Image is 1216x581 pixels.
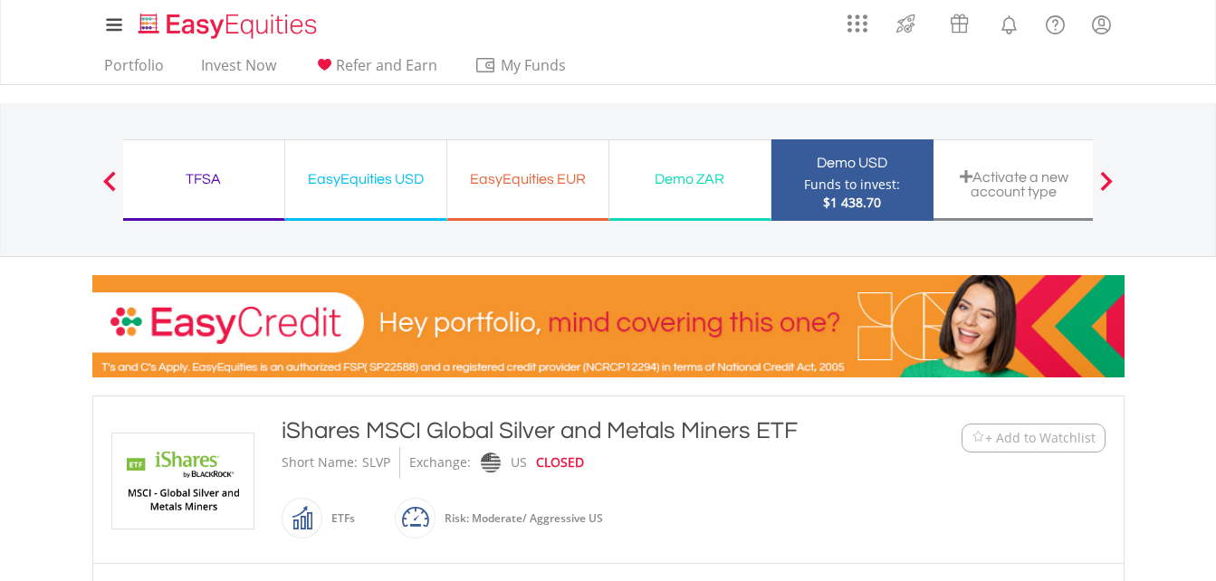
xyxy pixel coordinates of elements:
a: Home page [131,5,324,41]
div: ETFs [322,497,355,540]
div: US [511,447,527,479]
img: EasyCredit Promotion Banner [92,275,1125,377]
div: TFSA [134,167,273,192]
img: thrive-v2.svg [891,9,921,38]
div: Activate a new account type [944,169,1084,199]
div: EasyEquities USD [296,167,436,192]
a: Vouchers [933,5,986,38]
div: Exchange: [409,447,471,479]
img: grid-menu-icon.svg [847,14,867,33]
span: Refer and Earn [336,55,437,75]
img: Watchlist [972,431,985,444]
img: EasyEquities_Logo.png [135,11,324,41]
div: Risk: Moderate/ Aggressive US [436,497,603,540]
span: + Add to Watchlist [985,429,1096,447]
span: My Funds [474,53,593,77]
img: vouchers-v2.svg [944,9,974,38]
a: My Profile [1078,5,1125,44]
a: Portfolio [97,56,171,84]
a: Invest Now [194,56,283,84]
a: Refer and Earn [306,56,445,84]
div: Demo USD [782,150,923,176]
div: Demo ZAR [620,167,760,192]
button: Previous [91,180,128,198]
div: EasyEquities EUR [458,167,598,192]
div: CLOSED [536,447,584,479]
a: FAQ's and Support [1032,5,1078,41]
span: $1 438.70 [823,194,881,211]
div: iShares MSCI Global Silver and Metals Miners ETF [282,414,850,447]
button: Watchlist + Add to Watchlist [962,424,1106,452]
button: Next [1088,180,1125,198]
a: Notifications [986,5,1032,41]
div: SLVP [362,447,390,479]
img: EQU.US.SLVP.png [115,433,251,529]
a: AppsGrid [836,5,879,33]
div: Short Name: [282,447,358,479]
img: nasdaq.png [480,452,500,473]
div: Funds to invest: [804,176,900,194]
